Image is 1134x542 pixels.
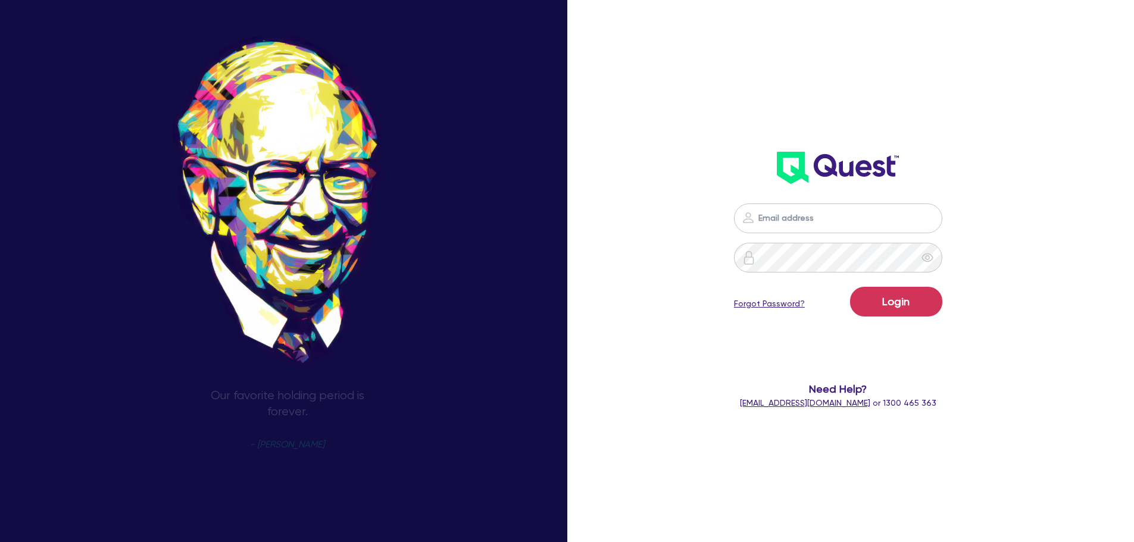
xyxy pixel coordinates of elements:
input: Email address [734,203,942,233]
span: or 1300 465 363 [740,398,936,408]
img: icon-password [742,250,756,265]
button: Login [850,287,942,317]
span: eye [921,252,933,264]
a: [EMAIL_ADDRESS][DOMAIN_NAME] [740,398,870,408]
img: wH2k97JdezQIQAAAABJRU5ErkJggg== [777,152,899,184]
a: Forgot Password? [734,297,805,310]
img: icon-password [741,211,755,225]
span: - [PERSON_NAME] [250,440,324,449]
span: Need Help? [686,381,991,397]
